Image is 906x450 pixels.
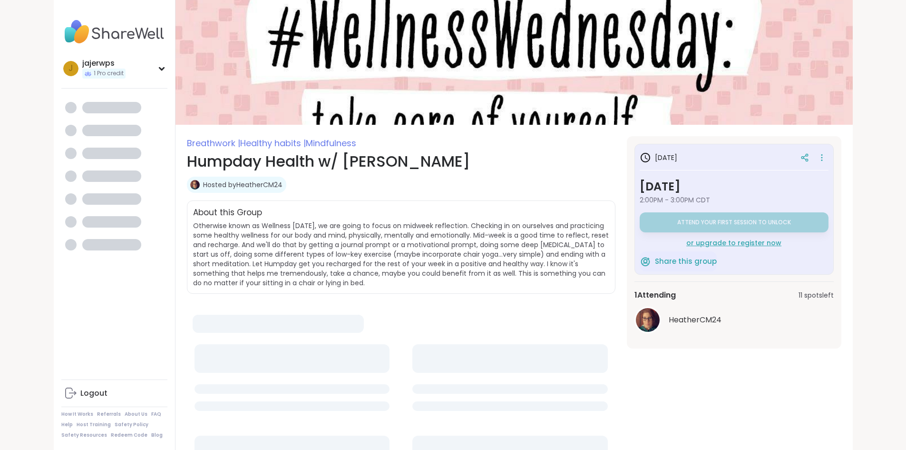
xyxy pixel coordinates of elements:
[640,178,828,195] h3: [DATE]
[193,221,609,288] span: Otherwise known as Wellness [DATE], we are going to focus on midweek reflection. Checking in on o...
[640,256,651,267] img: ShareWell Logomark
[187,150,615,173] h1: Humpday Health w/ [PERSON_NAME]
[193,207,262,219] h2: About this Group
[82,58,126,69] div: jajerwps
[61,421,73,428] a: Help
[636,308,660,332] img: HeatherCM24
[203,180,283,190] a: Hosted byHeatherCM24
[68,62,73,75] span: j
[151,411,161,418] a: FAQ
[151,432,163,439] a: Blog
[640,251,717,271] button: Share this group
[634,290,676,301] span: 1 Attending
[799,290,834,300] span: 11 spots left
[240,137,306,149] span: Healthy habits |
[61,15,167,49] img: ShareWell Nav Logo
[115,421,148,428] a: Safety Policy
[640,212,828,232] button: Attend your first session to unlock
[677,219,791,226] span: Attend your first session to unlock
[111,432,147,439] a: Redeem Code
[61,411,93,418] a: How It Works
[640,195,828,205] span: 2:00PM - 3:00PM CDT
[190,180,200,190] img: HeatherCM24
[655,256,717,267] span: Share this group
[634,307,834,333] a: HeatherCM24HeatherCM24
[97,411,121,418] a: Referrals
[61,432,107,439] a: Safety Resources
[77,421,111,428] a: Host Training
[125,411,147,418] a: About Us
[94,70,124,78] span: 1 Pro credit
[306,137,356,149] span: Mindfulness
[640,238,828,248] div: or upgrade to register now
[669,314,721,326] span: HeatherCM24
[61,382,167,405] a: Logout
[80,388,107,399] div: Logout
[640,152,677,163] h3: [DATE]
[187,137,240,149] span: Breathwork |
